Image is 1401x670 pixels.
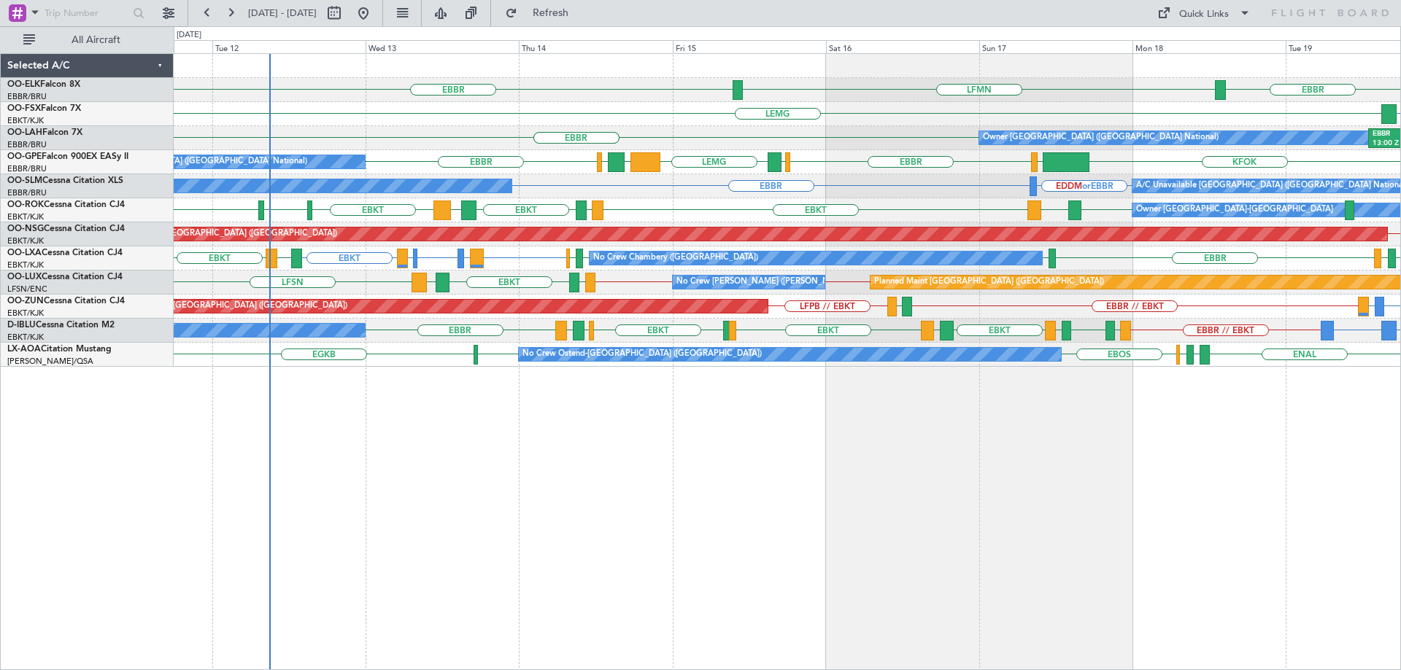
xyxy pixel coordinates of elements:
div: Quick Links [1179,7,1229,22]
div: Fri 15 [673,40,826,53]
div: Planned Maint [GEOGRAPHIC_DATA] ([GEOGRAPHIC_DATA]) [107,223,337,245]
a: OO-LXACessna Citation CJ4 [7,249,123,257]
a: OO-ZUNCessna Citation CJ4 [7,297,125,305]
div: Planned Maint [GEOGRAPHIC_DATA] ([GEOGRAPHIC_DATA]) [874,271,1104,293]
div: No Crew Ostend-[GEOGRAPHIC_DATA] ([GEOGRAPHIC_DATA]) [522,343,762,365]
a: OO-FSXFalcon 7X [7,104,81,113]
div: Owner [GEOGRAPHIC_DATA] ([GEOGRAPHIC_DATA] National) [983,127,1219,149]
input: Trip Number [45,2,128,24]
a: EBBR/BRU [7,91,47,102]
div: Owner [GEOGRAPHIC_DATA]-[GEOGRAPHIC_DATA] [1136,199,1333,221]
span: D-IBLU [7,321,36,330]
div: Sun 17 [979,40,1132,53]
a: EBKT/KJK [7,332,44,343]
div: No Crew [GEOGRAPHIC_DATA] ([GEOGRAPHIC_DATA] National) [63,151,307,173]
a: OO-SLMCessna Citation XLS [7,176,123,185]
div: Unplanned Maint [GEOGRAPHIC_DATA] ([GEOGRAPHIC_DATA]) [107,295,347,317]
span: Refresh [520,8,582,18]
a: OO-ELKFalcon 8X [7,80,80,89]
div: Mon 18 [1132,40,1286,53]
div: No Crew Chambery ([GEOGRAPHIC_DATA]) [593,247,758,269]
span: OO-SLM [7,176,42,185]
span: All Aircraft [38,35,154,45]
a: LFSN/ENC [7,284,47,295]
div: Tue 12 [212,40,366,53]
a: OO-LUXCessna Citation CJ4 [7,273,123,281]
span: OO-GPE [7,152,42,161]
a: EBBR/BRU [7,163,47,174]
span: LX-AOA [7,345,41,354]
div: No Crew [PERSON_NAME] ([PERSON_NAME]) [676,271,852,293]
span: OO-ZUN [7,297,44,305]
span: OO-ELK [7,80,40,89]
a: OO-LAHFalcon 7X [7,128,82,137]
div: [DATE] [177,29,201,42]
a: OO-ROKCessna Citation CJ4 [7,200,125,209]
span: OO-LAH [7,128,42,137]
div: Thu 14 [519,40,672,53]
span: OO-FSX [7,104,41,113]
a: OO-GPEFalcon 900EX EASy II [7,152,128,161]
span: OO-ROK [7,200,44,209]
a: EBKT/KJK [7,260,44,270]
div: Sat 16 [826,40,979,53]
button: All Aircraft [16,28,158,52]
span: OO-LXA [7,249,42,257]
span: [DATE] - [DATE] [248,7,317,20]
button: Quick Links [1150,1,1258,25]
a: OO-NSGCessna Citation CJ4 [7,225,125,233]
a: EBKT/KJK [7,308,44,319]
a: EBKT/KJK [7,211,44,222]
span: OO-NSG [7,225,44,233]
a: EBBR/BRU [7,187,47,198]
a: D-IBLUCessna Citation M2 [7,321,115,330]
button: Refresh [498,1,586,25]
a: [PERSON_NAME]/QSA [7,356,93,367]
a: EBKT/KJK [7,115,44,126]
a: EBKT/KJK [7,235,44,246]
div: Wed 13 [366,40,519,53]
a: EBBR/BRU [7,139,47,150]
a: LX-AOACitation Mustang [7,345,112,354]
span: OO-LUX [7,273,42,281]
